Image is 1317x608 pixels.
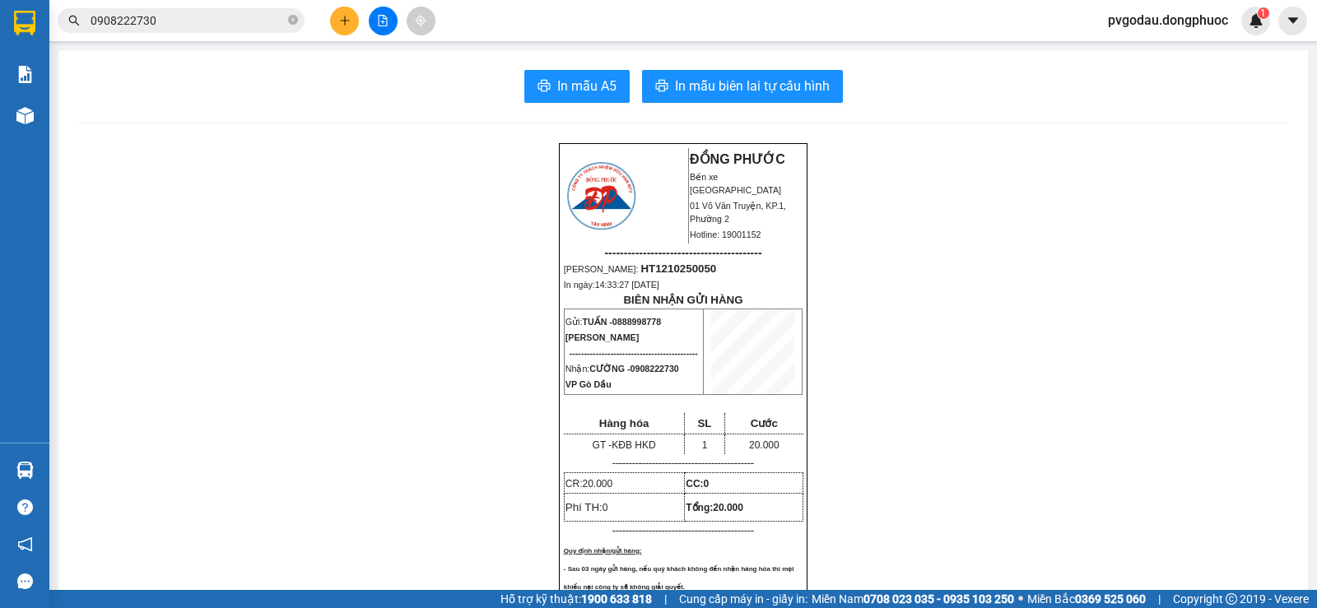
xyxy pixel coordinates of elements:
[565,478,612,490] span: CR:
[17,499,33,515] span: question-circle
[564,547,642,555] span: Quy định nhận/gửi hàng:
[593,439,656,451] span: GT -
[524,70,630,103] button: printerIn mẫu A5
[1018,596,1023,602] span: ⚪️
[582,317,661,327] span: TUẤN -
[1226,593,1237,605] span: copyright
[564,524,803,537] p: -------------------------------------------
[675,76,830,96] span: In mẫu biên lai tự cấu hình
[565,317,661,327] span: Gửi:
[1260,7,1266,19] span: 1
[589,364,678,374] span: CƯỜNG -
[642,70,843,103] button: printerIn mẫu biên lai tự cấu hình
[599,417,649,429] span: Hàng hóa
[623,294,742,306] strong: BIÊN NHẬN GỬI HÀNG
[16,462,34,479] img: warehouse-icon
[603,502,608,513] span: 0
[690,230,761,239] span: Hotline: 19001152
[16,107,34,124] img: warehouse-icon
[1075,592,1146,606] strong: 0369 525 060
[288,15,298,25] span: close-circle
[582,478,612,490] span: 20.000
[1286,13,1301,28] span: caret-down
[581,592,652,606] strong: 1900 633 818
[1249,13,1263,28] img: icon-new-feature
[690,172,781,195] span: Bến xe [GEOGRAPHIC_DATA]
[1027,590,1146,608] span: Miền Bắc
[697,417,711,429] span: SL
[1095,10,1241,30] span: pvgodau.dongphuoc
[749,439,779,451] span: 20.000
[812,590,1014,608] span: Miền Nam
[564,280,659,290] span: In ngày:
[686,478,709,490] strong: CC:
[17,573,33,589] span: message
[751,417,778,429] span: Cước
[557,76,617,96] span: In mẫu A5
[17,536,33,552] span: notification
[288,13,298,29] span: close-circle
[14,11,35,35] img: logo-vxr
[377,15,389,26] span: file-add
[863,592,1014,606] strong: 0708 023 035 - 0935 103 250
[564,457,803,470] p: -------------------------------------------
[655,79,668,95] span: printer
[713,502,743,513] span: 20.000
[612,317,661,327] span: 0888998778
[1278,7,1307,35] button: caret-down
[565,501,608,513] span: Phí TH:
[500,590,652,608] span: Hỗ trợ kỹ thuật:
[664,590,667,608] span: |
[564,565,794,591] span: - Sau 03 ngày gửi hàng, nếu quý khách không đến nhận hàng hóa thì mọi khiếu nại công ty sẽ không ...
[686,502,743,513] span: Tổng:
[330,7,359,35] button: plus
[1158,590,1161,608] span: |
[690,201,786,224] span: 01 Võ Văn Truyện, KP.1, Phường 2
[369,7,398,35] button: file-add
[68,15,80,26] span: search
[640,262,716,275] span: HT1210250050
[702,439,708,451] span: 1
[612,439,655,451] span: KĐB HKD
[538,79,551,95] span: printer
[16,66,34,83] img: solution-icon
[565,160,638,232] img: logo
[415,15,426,26] span: aim
[565,332,639,342] span: [PERSON_NAME]
[631,364,679,374] span: 0908222730
[690,152,785,166] strong: ĐỒNG PHƯỚC
[604,246,761,259] span: -----------------------------------------
[407,7,435,35] button: aim
[91,12,285,30] input: Tìm tên, số ĐT hoặc mã đơn
[704,478,710,490] span: 0
[679,590,807,608] span: Cung cấp máy in - giấy in:
[570,348,698,358] span: --------------------------------------------
[565,379,612,389] span: VP Gò Dầu
[565,364,679,374] span: Nhận:
[564,264,716,274] span: [PERSON_NAME]:
[595,280,659,290] span: 14:33:27 [DATE]
[1258,7,1269,19] sup: 1
[339,15,351,26] span: plus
